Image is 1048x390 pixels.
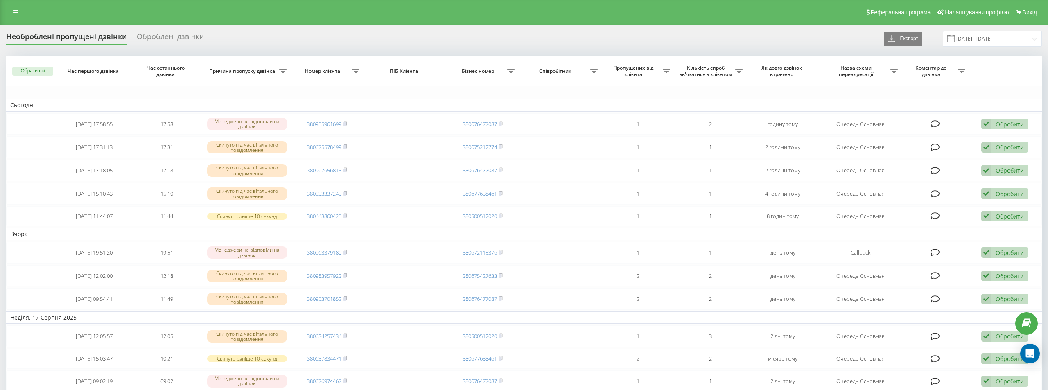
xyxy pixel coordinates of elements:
[996,190,1024,198] div: Обробити
[307,332,341,340] a: 380634257434
[602,183,674,205] td: 1
[131,183,203,205] td: 15:10
[819,113,902,135] td: Очередь Основная
[307,377,341,385] a: 380676974467
[674,183,747,205] td: 1
[606,65,663,77] span: Пропущених від клієнта
[307,355,341,362] a: 380637834471
[996,377,1024,385] div: Обробити
[747,136,819,158] td: 2 години тому
[207,330,287,343] div: Скинуто під час вітального повідомлення
[819,183,902,205] td: Очередь Основная
[295,68,352,74] span: Номер клієнта
[996,212,1024,220] div: Обробити
[747,265,819,287] td: день тому
[207,213,287,220] div: Скинуто раніше 10 секунд
[523,68,590,74] span: Співробітник
[463,212,497,220] a: 380500512020
[58,288,131,310] td: [DATE] 09:54:41
[602,136,674,158] td: 1
[747,183,819,205] td: 4 години тому
[674,288,747,310] td: 2
[58,242,131,264] td: [DATE] 19:51:20
[602,113,674,135] td: 1
[307,143,341,151] a: 380675578499
[58,113,131,135] td: [DATE] 17:58:55
[463,332,497,340] a: 380500512020
[747,206,819,226] td: 8 годин тому
[819,288,902,310] td: Очередь Основная
[207,355,287,362] div: Скинуто раніше 10 секунд
[819,206,902,226] td: Очередь Основная
[747,325,819,347] td: 2 дні тому
[463,249,497,256] a: 380672115376
[131,206,203,226] td: 11:44
[207,293,287,305] div: Скинуто під час вітального повідомлення
[138,65,195,77] span: Час останнього дзвінка
[996,167,1024,174] div: Обробити
[819,242,902,264] td: Callback
[996,249,1024,257] div: Обробити
[674,242,747,264] td: 1
[207,246,287,259] div: Менеджери не відповіли на дзвінок
[602,325,674,347] td: 1
[6,32,127,45] div: Необроблені пропущені дзвінки
[602,206,674,226] td: 1
[371,68,438,74] span: ПІБ Клієнта
[137,32,204,45] div: Оброблені дзвінки
[996,332,1024,340] div: Обробити
[307,167,341,174] a: 380967656813
[463,167,497,174] a: 380676477087
[65,68,123,74] span: Час першого дзвінка
[131,113,203,135] td: 17:58
[58,136,131,158] td: [DATE] 17:31:13
[307,212,341,220] a: 380443860425
[58,183,131,205] td: [DATE] 15:10:43
[996,143,1024,151] div: Обробити
[307,190,341,197] a: 380933337243
[12,67,53,76] button: Обрати всі
[131,265,203,287] td: 12:18
[463,120,497,128] a: 380676477087
[58,160,131,181] td: [DATE] 17:18:05
[602,160,674,181] td: 1
[871,9,931,16] span: Реферальна програма
[996,355,1024,363] div: Обробити
[996,295,1024,303] div: Обробити
[463,295,497,302] a: 380676477087
[674,349,747,369] td: 2
[674,265,747,287] td: 2
[674,160,747,181] td: 1
[131,288,203,310] td: 11:49
[674,325,747,347] td: 3
[307,249,341,256] a: 380963379180
[463,355,497,362] a: 380677638461
[674,113,747,135] td: 2
[131,325,203,347] td: 12:05
[819,136,902,158] td: Очередь Основная
[674,206,747,226] td: 1
[463,143,497,151] a: 380675212774
[207,164,287,176] div: Скинуто під час вітального повідомлення
[747,288,819,310] td: день тому
[207,375,287,387] div: Менеджери не відповіли на дзвінок
[996,120,1024,128] div: Обробити
[307,295,341,302] a: 380953701852
[823,65,890,77] span: Назва схеми переадресації
[207,187,287,200] div: Скинуто під час вітального повідомлення
[58,325,131,347] td: [DATE] 12:05:57
[463,272,497,280] a: 380675427633
[131,242,203,264] td: 19:51
[747,160,819,181] td: 2 години тому
[819,265,902,287] td: Очередь Основная
[602,349,674,369] td: 2
[307,120,341,128] a: 380955961699
[58,265,131,287] td: [DATE] 12:02:00
[207,270,287,282] div: Скинуто під час вітального повідомлення
[463,190,497,197] a: 380677638461
[996,272,1024,280] div: Обробити
[6,99,1042,111] td: Сьогодні
[6,228,1042,240] td: Вчора
[463,377,497,385] a: 380676477087
[58,206,131,226] td: [DATE] 11:44:07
